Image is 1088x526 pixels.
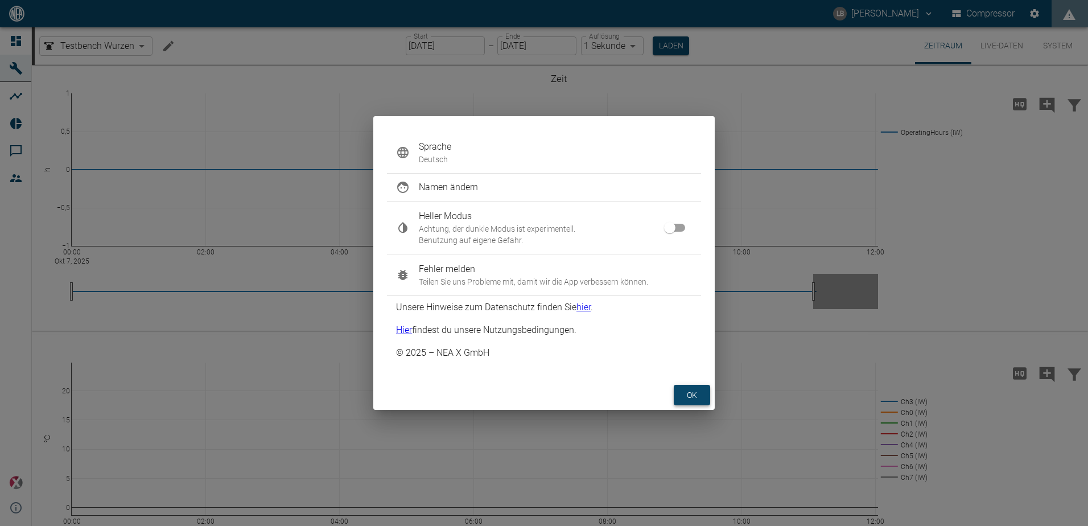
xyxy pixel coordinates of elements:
p: Deutsch [419,154,692,165]
a: Hier [396,324,412,335]
div: SpracheDeutsch [387,132,701,173]
a: hier [576,302,591,313]
div: Fehler meldenTeilen Sie uns Probleme mit, damit wir die App verbessern können. [387,254,701,295]
div: Namen ändern [387,174,701,201]
span: Namen ändern [419,180,692,194]
span: Fehler melden [419,262,692,276]
p: Teilen Sie uns Probleme mit, damit wir die App verbessern können. [419,276,692,287]
p: Achtung, der dunkle Modus ist experimentell. Benutzung auf eigene Gefahr. [419,223,674,246]
p: Unsere Hinweise zum Datenschutz finden Sie . [396,301,593,314]
span: Heller Modus [419,209,674,223]
p: findest du unsere Nutzungsbedingungen. [396,323,576,337]
p: © 2025 – NEA X GmbH [396,346,489,360]
span: Sprache [419,140,692,154]
button: ok [674,385,710,406]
